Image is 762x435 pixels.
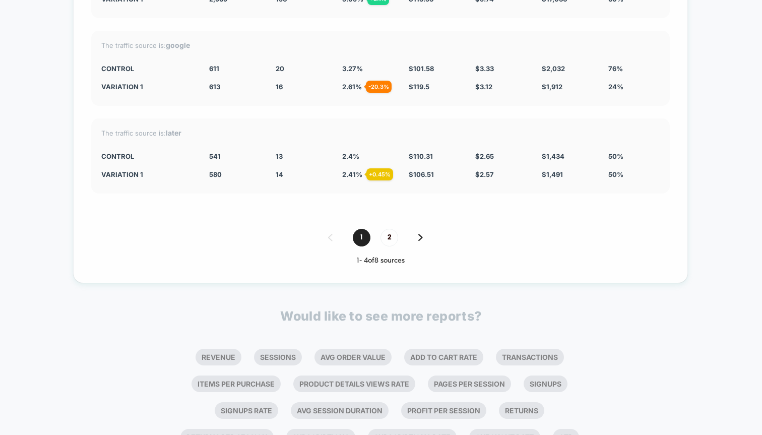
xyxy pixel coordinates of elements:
span: $ 101.58 [409,65,434,73]
li: Returns [499,402,544,419]
li: Signups Rate [215,402,278,419]
div: 50% [608,152,660,160]
span: 611 [209,65,219,73]
li: Signups [524,376,567,392]
div: 50% [608,170,660,178]
span: $ 3.33 [475,65,494,73]
div: + 0.45 % [366,168,393,180]
li: Pages Per Session [428,376,511,392]
div: 24% [608,83,660,91]
span: 1 [353,229,370,246]
span: 16 [276,83,283,91]
span: $ 1,491 [542,170,563,178]
span: $ 2,032 [542,65,565,73]
span: 580 [209,170,222,178]
span: 2 [380,229,398,246]
div: CONTROL [101,65,194,73]
strong: later [166,129,181,137]
div: Variation 1 [101,170,194,178]
div: CONTROL [101,152,194,160]
div: 76% [608,65,660,73]
img: pagination forward [418,234,423,241]
div: - 20.3 % [366,81,392,93]
span: 613 [209,83,220,91]
li: Transactions [496,349,564,365]
li: Revenue [196,349,241,365]
strong: google [166,41,190,49]
li: Add To Cart Rate [404,349,483,365]
li: Product Details Views Rate [293,376,415,392]
li: Avg Session Duration [291,402,389,419]
span: $ 2.57 [475,170,494,178]
span: $ 119.5 [409,83,429,91]
div: The traffic source is: [101,41,660,49]
span: $ 1,434 [542,152,564,160]
span: 20 [276,65,284,73]
li: Items Per Purchase [192,376,281,392]
span: 2.41 % [342,170,362,178]
span: 14 [276,170,283,178]
span: $ 2.65 [475,152,494,160]
div: The traffic source is: [101,129,660,137]
span: 3.27 % [342,65,363,73]
span: 2.4 % [342,152,359,160]
span: 13 [276,152,283,160]
div: 1 - 4 of 8 sources [91,257,670,265]
span: $ 1,912 [542,83,562,91]
span: $ 110.31 [409,152,433,160]
span: 541 [209,152,221,160]
li: Sessions [254,349,302,365]
span: 2.61 % [342,83,362,91]
p: Would like to see more reports? [280,308,482,324]
div: Variation 1 [101,83,194,91]
span: $ 3.12 [475,83,492,91]
li: Profit Per Session [401,402,486,419]
li: Avg Order Value [314,349,392,365]
span: $ 106.51 [409,170,434,178]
